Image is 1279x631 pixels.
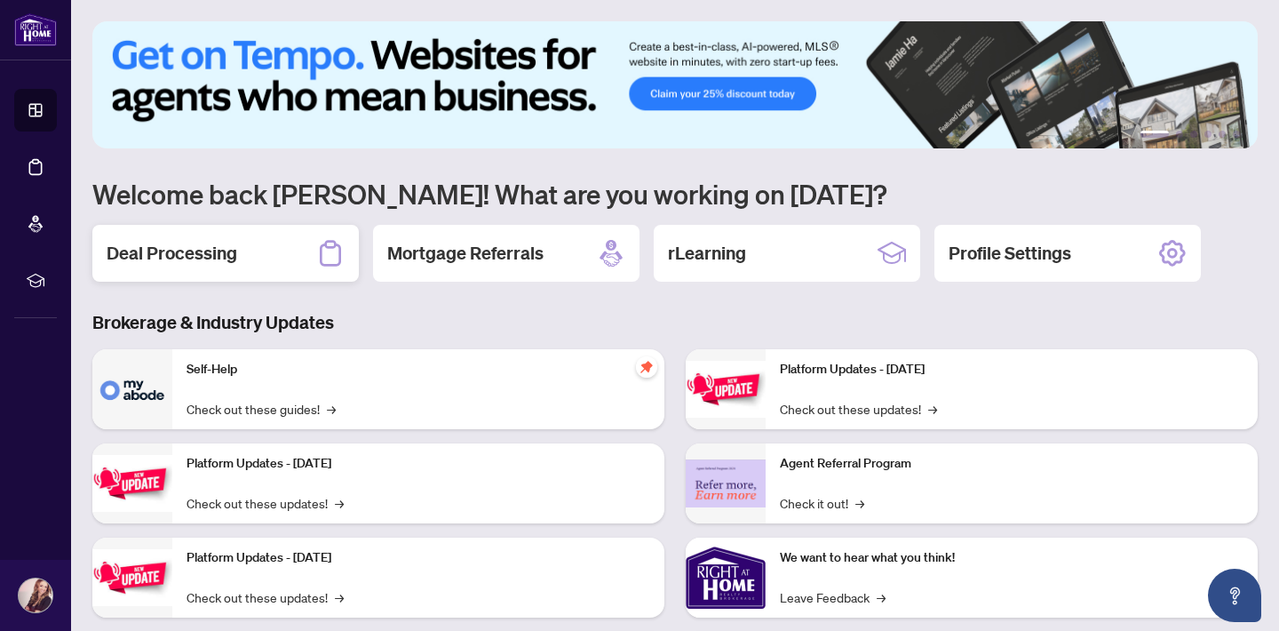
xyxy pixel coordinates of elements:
[949,241,1071,266] h2: Profile Settings
[780,587,886,607] a: Leave Feedback→
[387,241,544,266] h2: Mortgage Referrals
[92,349,172,429] img: Self-Help
[92,455,172,511] img: Platform Updates - September 16, 2025
[686,538,766,618] img: We want to hear what you think!
[780,399,937,419] a: Check out these updates!→
[855,493,864,513] span: →
[1208,569,1261,622] button: Open asap
[92,549,172,605] img: Platform Updates - July 21, 2025
[187,399,336,419] a: Check out these guides!→
[92,177,1258,211] h1: Welcome back [PERSON_NAME]! What are you working on [DATE]?
[327,399,336,419] span: →
[187,454,650,474] p: Platform Updates - [DATE]
[668,241,746,266] h2: rLearning
[1219,131,1226,138] button: 5
[780,360,1243,379] p: Platform Updates - [DATE]
[1233,131,1240,138] button: 6
[335,493,344,513] span: →
[686,459,766,508] img: Agent Referral Program
[1176,131,1183,138] button: 2
[636,356,657,378] span: pushpin
[92,21,1258,148] img: Slide 0
[187,360,650,379] p: Self-Help
[928,399,937,419] span: →
[1140,131,1169,138] button: 1
[686,361,766,417] img: Platform Updates - June 23, 2025
[187,493,344,513] a: Check out these updates!→
[187,587,344,607] a: Check out these updates!→
[780,548,1243,568] p: We want to hear what you think!
[1190,131,1197,138] button: 3
[877,587,886,607] span: →
[14,13,57,46] img: logo
[92,310,1258,335] h3: Brokerage & Industry Updates
[187,548,650,568] p: Platform Updates - [DATE]
[335,587,344,607] span: →
[780,493,864,513] a: Check it out!→
[780,454,1243,474] p: Agent Referral Program
[19,579,52,612] img: Profile Icon
[1204,131,1211,138] button: 4
[107,241,237,266] h2: Deal Processing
